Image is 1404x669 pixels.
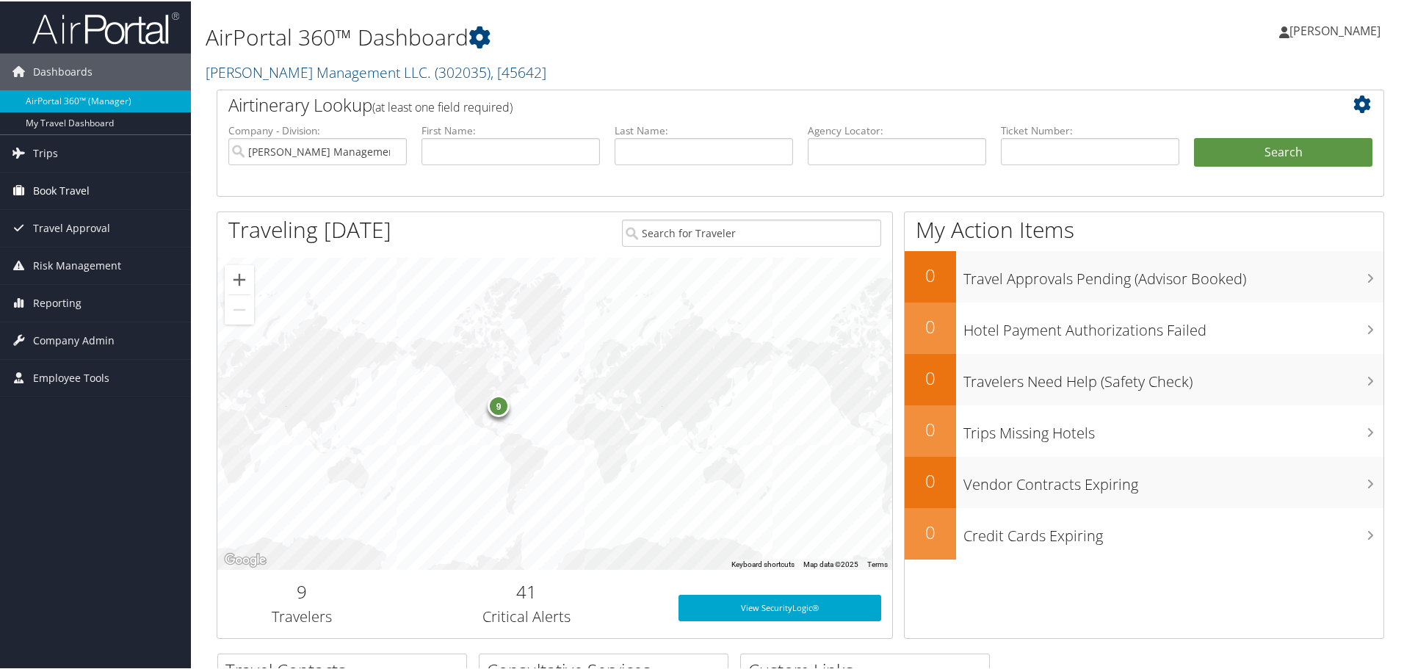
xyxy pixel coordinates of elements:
[905,250,1383,301] a: 0Travel Approvals Pending (Advisor Booked)
[905,507,1383,558] a: 0Credit Cards Expiring
[372,98,513,114] span: (at least one field required)
[905,518,956,543] h2: 0
[1001,122,1179,137] label: Ticket Number:
[963,466,1383,493] h3: Vendor Contracts Expiring
[435,61,491,81] span: ( 302035 )
[228,578,375,603] h2: 9
[905,467,956,492] h2: 0
[206,21,999,51] h1: AirPortal 360™ Dashboard
[679,593,881,620] a: View SecurityLogic®
[228,213,391,244] h1: Traveling [DATE]
[615,122,793,137] label: Last Name:
[963,260,1383,288] h3: Travel Approvals Pending (Advisor Booked)
[1289,21,1381,37] span: [PERSON_NAME]
[206,61,546,81] a: [PERSON_NAME] Management LLC.
[731,558,795,568] button: Keyboard shortcuts
[905,364,956,389] h2: 0
[225,264,254,293] button: Zoom in
[221,549,269,568] img: Google
[905,416,956,441] h2: 0
[33,246,121,283] span: Risk Management
[963,311,1383,339] h3: Hotel Payment Authorizations Failed
[33,209,110,245] span: Travel Approval
[803,559,858,567] span: Map data ©2025
[33,358,109,395] span: Employee Tools
[488,394,510,416] div: 9
[905,213,1383,244] h1: My Action Items
[963,414,1383,442] h3: Trips Missing Hotels
[228,605,375,626] h3: Travelers
[905,404,1383,455] a: 0Trips Missing Hotels
[228,91,1275,116] h2: Airtinerary Lookup
[221,549,269,568] a: Open this area in Google Maps (opens a new window)
[228,122,407,137] label: Company - Division:
[397,605,656,626] h3: Critical Alerts
[33,134,58,170] span: Trips
[867,559,888,567] a: Terms (opens in new tab)
[963,363,1383,391] h3: Travelers Need Help (Safety Check)
[1279,7,1395,51] a: [PERSON_NAME]
[33,52,93,89] span: Dashboards
[905,313,956,338] h2: 0
[622,218,881,245] input: Search for Traveler
[491,61,546,81] span: , [ 45642 ]
[808,122,986,137] label: Agency Locator:
[1194,137,1372,166] button: Search
[225,294,254,323] button: Zoom out
[33,283,82,320] span: Reporting
[905,352,1383,404] a: 0Travelers Need Help (Safety Check)
[905,261,956,286] h2: 0
[421,122,600,137] label: First Name:
[397,578,656,603] h2: 41
[905,301,1383,352] a: 0Hotel Payment Authorizations Failed
[33,171,90,208] span: Book Travel
[963,517,1383,545] h3: Credit Cards Expiring
[905,455,1383,507] a: 0Vendor Contracts Expiring
[32,10,179,44] img: airportal-logo.png
[33,321,115,358] span: Company Admin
